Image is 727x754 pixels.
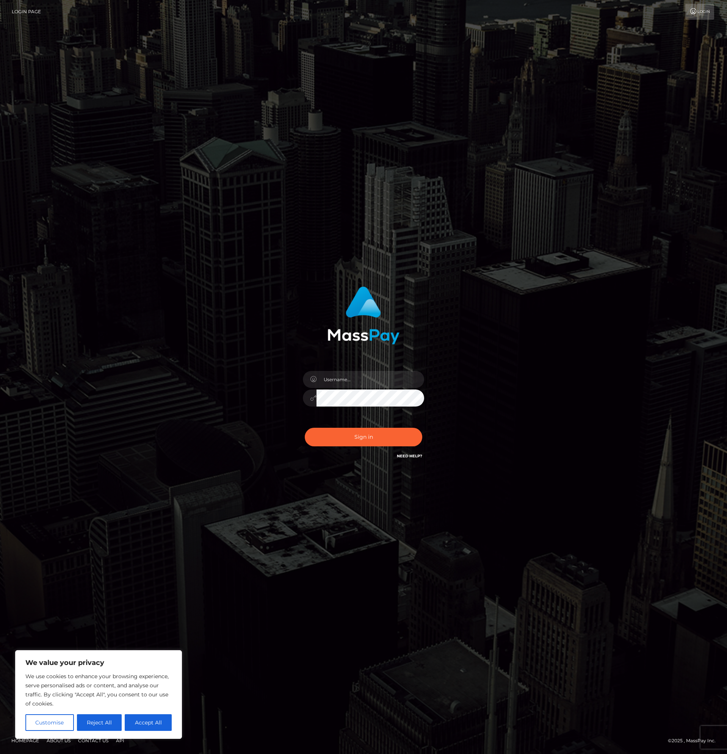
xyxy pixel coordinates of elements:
[44,735,74,746] a: About Us
[25,714,74,731] button: Customise
[75,735,111,746] a: Contact Us
[397,454,422,458] a: Need Help?
[77,714,122,731] button: Reject All
[685,4,714,20] a: Login
[25,658,172,667] p: We value your privacy
[125,714,172,731] button: Accept All
[25,672,172,708] p: We use cookies to enhance your browsing experience, serve personalised ads or content, and analys...
[316,371,424,388] input: Username...
[12,4,41,20] a: Login Page
[8,735,42,746] a: Homepage
[15,650,182,739] div: We value your privacy
[327,286,400,344] img: MassPay Login
[113,735,127,746] a: API
[668,737,721,745] div: © 2025 , MassPay Inc.
[305,428,422,446] button: Sign in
